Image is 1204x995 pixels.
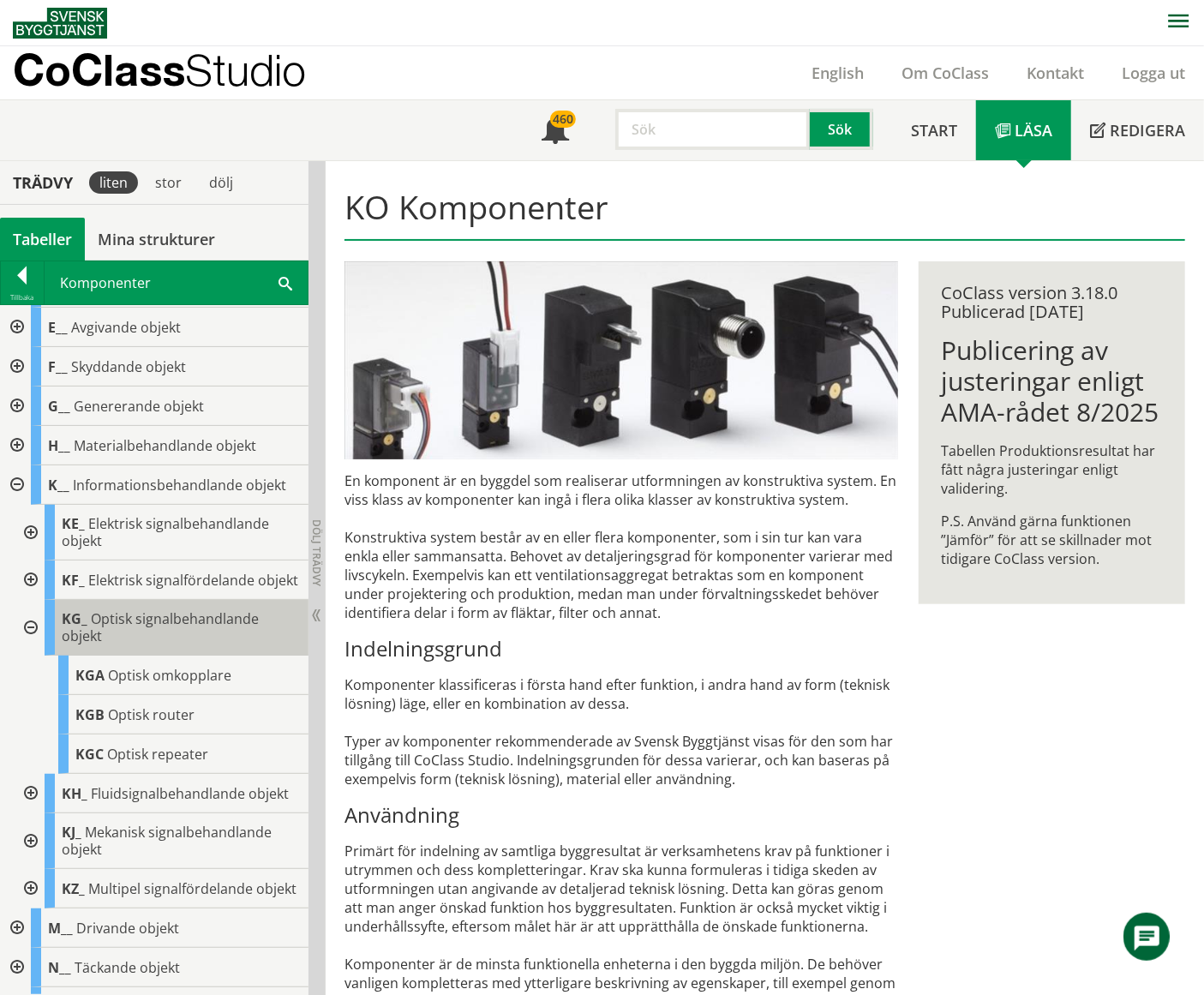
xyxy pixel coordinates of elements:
[71,318,181,337] span: Avgivande objekt
[85,218,228,261] a: Mina strukturer
[48,476,69,495] span: K__
[71,357,186,376] span: Skyddande objekt
[941,335,1163,428] h1: Publicering av justeringar enligt AMA-rådet 8/2025
[75,666,105,685] span: KGA
[911,120,957,141] span: Start
[108,705,195,724] span: Optisk router
[75,958,180,977] span: Täckande objekt
[62,609,87,628] span: KG_
[523,100,588,160] a: 460
[976,100,1071,160] a: Läsa
[76,919,179,938] span: Drivande objekt
[48,958,71,977] span: N__
[89,171,138,194] div: liten
[883,63,1008,83] a: Om CoClass
[62,514,269,550] span: Elektrisk signalbehandlande objekt
[62,823,81,842] span: KJ_
[75,745,104,764] span: KGC
[48,397,70,416] span: G__
[145,171,192,194] div: stor
[810,109,873,150] button: Sök
[615,109,810,150] input: Sök
[344,636,898,662] h3: Indelningsgrund
[1110,120,1185,141] span: Redigera
[344,802,898,828] h3: Användning
[75,705,105,724] span: KGB
[892,100,976,160] a: Start
[13,46,343,99] a: CoClassStudio
[88,571,298,590] span: Elektrisk signalfördelande objekt
[13,8,107,39] img: Svensk Byggtjänst
[199,171,243,194] div: dölj
[941,441,1163,498] p: Tabellen Produktionsresultat har fått några justeringar enligt validering.
[1103,63,1204,83] a: Logga ut
[48,357,68,376] span: F__
[48,436,70,455] span: H__
[309,519,324,586] span: Dölj trädvy
[62,609,259,645] span: Optisk signalbehandlande objekt
[108,666,231,685] span: Optisk omkopplare
[74,397,204,416] span: Genererande objekt
[941,284,1163,321] div: CoClass version 3.18.0 Publicerad [DATE]
[344,261,898,459] img: pilotventiler.jpg
[344,188,1185,241] h1: KO Komponenter
[13,60,306,80] p: CoClass
[107,745,208,764] span: Optisk repeater
[91,784,289,803] span: Fluidsignalbehandlande objekt
[45,261,308,304] div: Komponenter
[1008,63,1103,83] a: Kontakt
[62,571,85,590] span: KF_
[73,476,286,495] span: Informationsbehandlande objekt
[279,273,292,291] span: Sök i tabellen
[1015,120,1052,141] span: Läsa
[3,173,82,192] div: Trädvy
[550,111,576,128] div: 460
[74,436,256,455] span: Materialbehandlande objekt
[62,784,87,803] span: KH_
[542,118,569,146] span: Notifikationer
[62,514,85,533] span: KE_
[48,318,68,337] span: E__
[1071,100,1204,160] a: Redigera
[793,63,883,83] a: English
[62,823,272,859] span: Mekanisk signalbehandlande objekt
[62,879,85,898] span: KZ_
[88,879,297,898] span: Multipel signalfördelande objekt
[48,919,73,938] span: M__
[941,512,1163,568] p: P.S. Använd gärna funktionen ”Jämför” för att se skillnader mot tidigare CoClass version.
[1,291,44,304] div: Tillbaka
[185,45,306,95] span: Studio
